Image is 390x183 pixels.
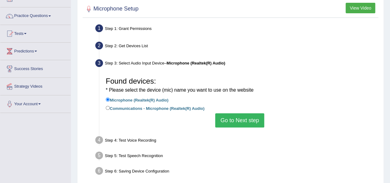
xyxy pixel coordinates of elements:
[106,105,204,111] label: Communications - Microphone (Realtek(R) Audio)
[215,113,264,127] button: Go to Next step
[92,40,381,53] div: Step 2: Get Devices List
[92,150,381,163] div: Step 5: Test Speech Recognition
[106,96,168,103] label: Microphone (Realtek(R) Audio)
[0,78,71,93] a: Strategy Videos
[164,61,225,65] span: –
[0,43,71,58] a: Predictions
[106,77,374,94] h3: Found devices:
[106,106,110,110] input: Communications - Microphone (Realtek(R) Audio)
[106,87,253,93] small: * Please select the device (mic) name you want to use on the website
[92,23,381,36] div: Step 1: Grant Permissions
[0,95,71,111] a: Your Account
[92,57,381,71] div: Step 3: Select Audio Input Device
[0,25,71,40] a: Tests
[92,165,381,179] div: Step 6: Saving Device Configuration
[0,60,71,76] a: Success Stories
[346,3,375,13] button: View Video
[92,134,381,148] div: Step 4: Test Voice Recording
[0,7,71,23] a: Practice Questions
[84,4,138,14] h2: Microphone Setup
[166,61,225,65] b: Microphone (Realtek(R) Audio)
[106,98,110,102] input: Microphone (Realtek(R) Audio)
